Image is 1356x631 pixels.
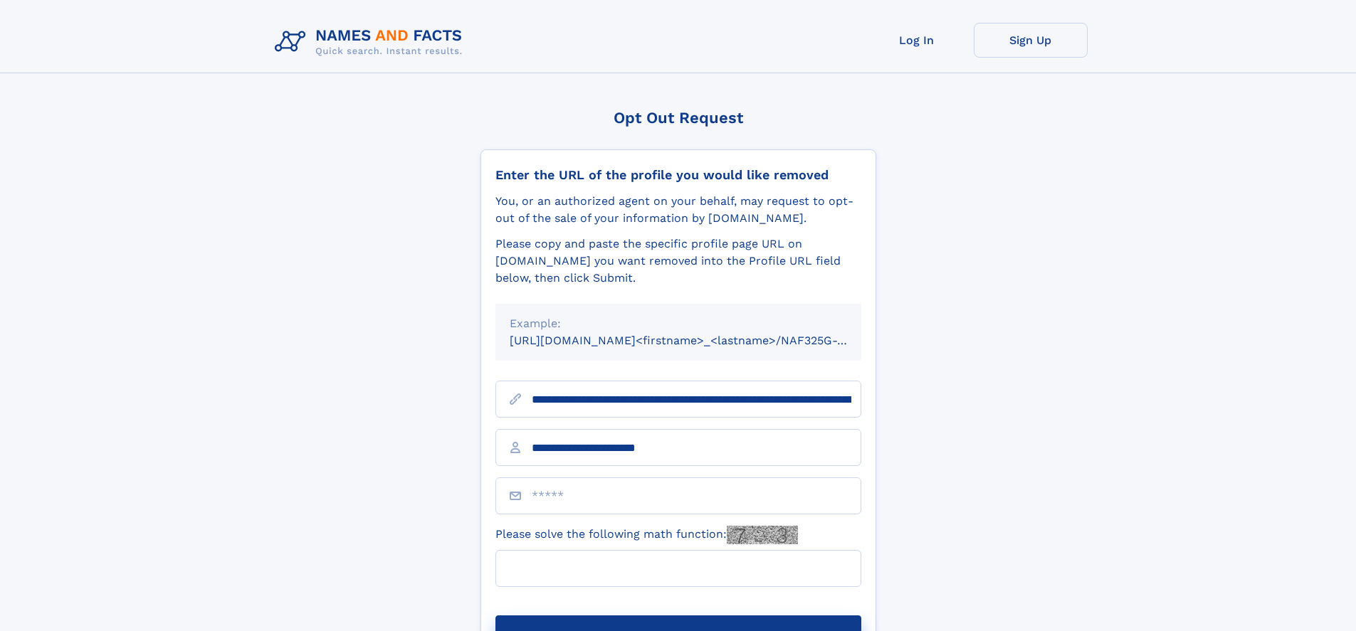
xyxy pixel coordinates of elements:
[269,23,474,61] img: Logo Names and Facts
[510,315,847,332] div: Example:
[495,167,861,183] div: Enter the URL of the profile you would like removed
[495,235,861,287] div: Please copy and paste the specific profile page URL on [DOMAIN_NAME] you want removed into the Pr...
[480,109,876,127] div: Opt Out Request
[495,526,798,544] label: Please solve the following math function:
[495,193,861,227] div: You, or an authorized agent on your behalf, may request to opt-out of the sale of your informatio...
[974,23,1088,58] a: Sign Up
[510,334,888,347] small: [URL][DOMAIN_NAME]<firstname>_<lastname>/NAF325G-xxxxxxxx
[860,23,974,58] a: Log In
